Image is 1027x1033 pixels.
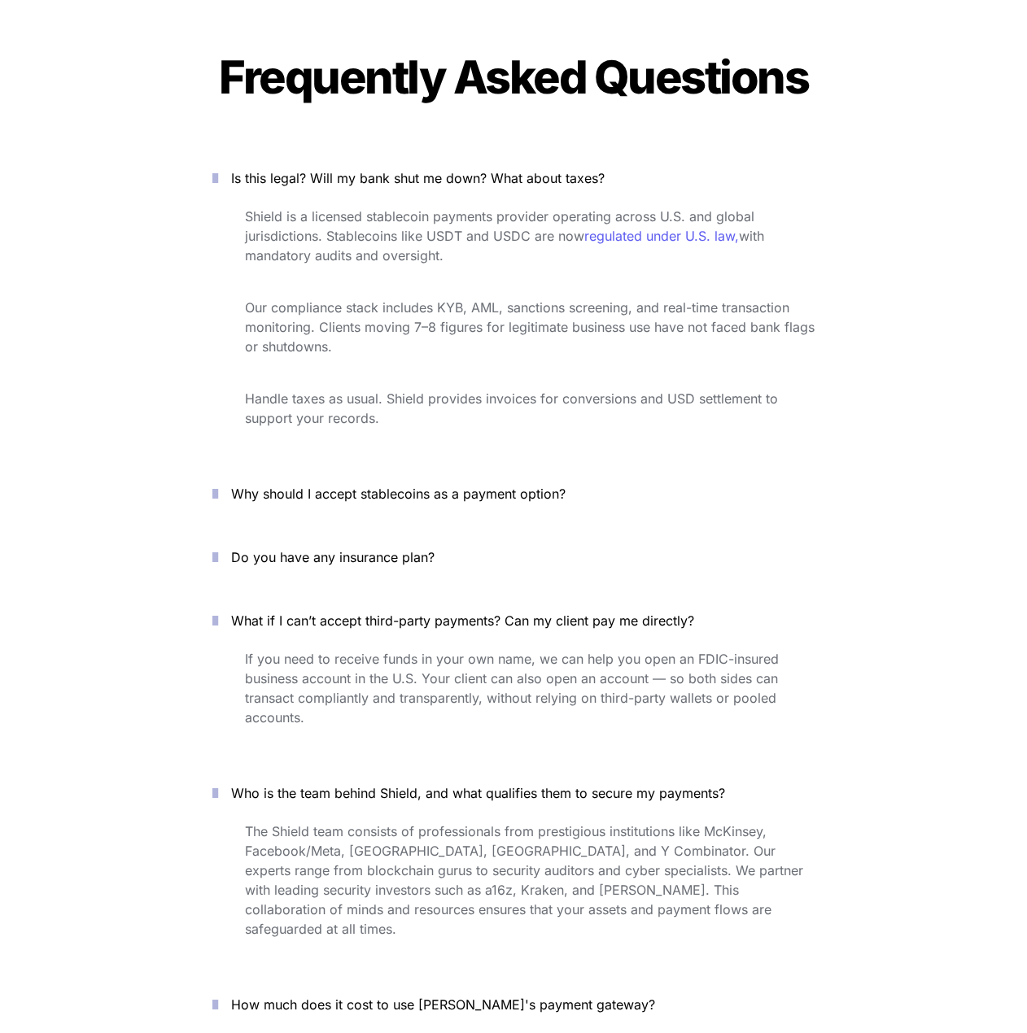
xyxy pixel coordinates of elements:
button: Is this legal? Will my bank shut me down? What about taxes? [188,153,839,203]
span: Who is the team behind Shield, and what qualifies them to secure my payments? [231,785,725,801]
div: What if I can’t accept third-party payments? Can my client pay me directly? [188,646,839,755]
span: The Shield team consists of professionals from prestigious institutions like McKinsey, Facebook/M... [245,823,807,937]
button: How much does it cost to use [PERSON_NAME]'s payment gateway? [188,979,839,1030]
span: with mandatory audits and oversight. [245,228,768,264]
span: Shield is a licensed stablecoin payments provider operating across U.S. and global jurisdictions.... [245,208,758,244]
span: Handle taxes as usual. Shield provides invoices for conversions and USD settlement to support you... [245,390,782,426]
button: What if I can’t accept third-party payments? Can my client pay me directly? [188,595,839,646]
span: How much does it cost to use [PERSON_NAME]'s payment gateway? [231,996,655,1013]
div: Who is the team behind Shield, and what qualifies them to secure my payments? [188,818,839,966]
span: Why should I accept stablecoins as a payment option? [231,486,566,502]
button: Why should I accept stablecoins as a payment option? [188,469,839,519]
a: regulated under U.S. law, [584,228,739,244]
span: Do you have any insurance plan? [231,549,435,565]
button: Do you have any insurance plan? [188,532,839,582]
button: Who is the team behind Shield, and what qualifies them to secure my payments? [188,768,839,818]
span: Frequently Asked Questions [219,50,808,105]
span: Is this legal? Will my bank shut me down? What about taxes? [231,170,605,186]
span: Our compliance stack includes KYB, AML, sanctions screening, and real-time transaction monitoring... [245,299,819,355]
div: Is this legal? Will my bank shut me down? What about taxes? [188,203,839,455]
span: What if I can’t accept third-party payments? Can my client pay me directly? [231,612,694,629]
span: If you need to receive funds in your own name, we can help you open an FDIC-insured business acco... [245,651,783,726]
